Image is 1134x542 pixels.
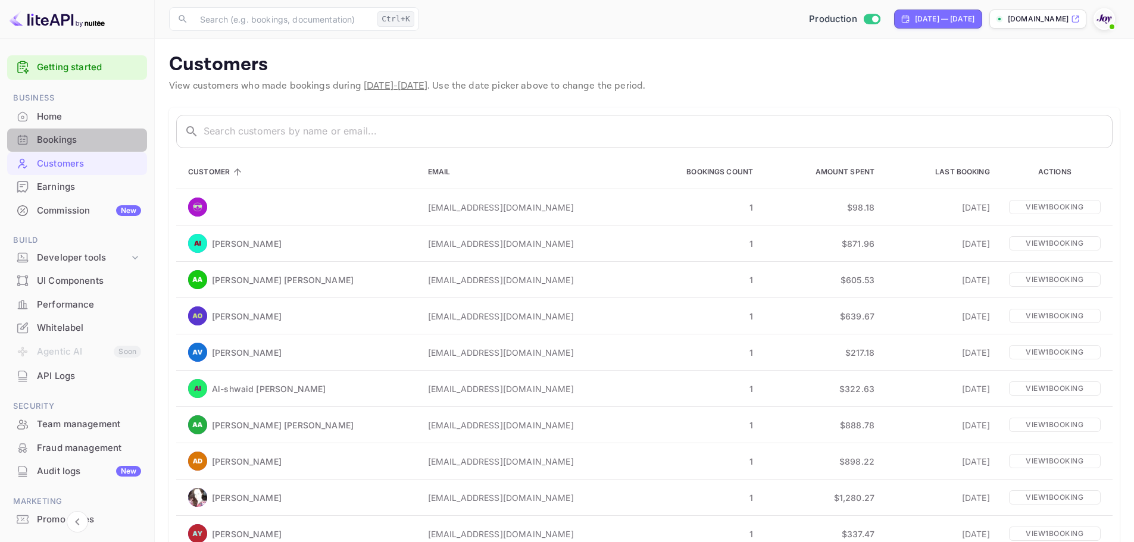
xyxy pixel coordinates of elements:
p: 1 [641,346,753,359]
p: [DATE] [894,383,990,395]
p: [DATE] [894,201,990,214]
div: Fraud management [7,437,147,460]
p: [DATE] [894,237,990,250]
p: [PERSON_NAME] [PERSON_NAME] [212,419,354,431]
p: $639.67 [772,310,874,322]
div: CommissionNew [7,199,147,223]
p: [PERSON_NAME] [212,491,282,504]
span: Email [428,165,466,179]
div: Audit logs [37,465,141,478]
p: 1 [641,201,753,214]
div: Commission [37,204,141,218]
a: Audit logsNew [7,460,147,482]
img: Alicia Slate [188,488,207,507]
img: Al-shwaid Ismael [188,379,207,398]
div: New [116,205,141,216]
a: Promo codes [7,508,147,530]
img: Adeyinka Adedeji Adeyinka Adedeji [188,270,207,289]
p: [DATE] [894,455,990,468]
p: [DATE] [894,274,990,286]
div: Team management [7,413,147,436]
span: Marketing [7,495,147,508]
div: Audit logsNew [7,460,147,483]
p: $217.18 [772,346,874,359]
p: $322.63 [772,383,874,395]
p: [DATE] [894,310,990,322]
p: $898.22 [772,455,874,468]
span: View customers who made bookings during . Use the date picker above to change the period. [169,80,645,92]
span: Business [7,92,147,105]
p: $98.18 [772,201,874,214]
p: View 1 booking [1009,272,1101,287]
img: Aaron Imuere [188,234,207,253]
p: [PERSON_NAME] [212,310,282,322]
p: [PERSON_NAME] [212,455,282,468]
span: Last Booking [920,165,990,179]
p: 1 [641,383,753,395]
span: [DATE] - [DATE] [364,80,427,92]
div: Whitelabel [7,317,147,340]
button: Collapse navigation [67,511,88,532]
div: Bookings [37,133,141,147]
p: View 1 booking [1009,381,1101,396]
p: [DATE] [894,346,990,359]
a: CommissionNew [7,199,147,221]
span: Bookings Count [671,165,753,179]
div: Promo codes [37,513,141,527]
div: Whitelabel [37,321,141,335]
img: With Joy [1095,10,1114,29]
p: 1 [641,491,753,504]
p: [EMAIL_ADDRESS][DOMAIN_NAME] [428,528,623,540]
div: Switch to Sandbox mode [804,12,885,26]
a: Whitelabel [7,317,147,339]
a: API Logs [7,365,147,387]
p: $871.96 [772,237,874,250]
p: [EMAIL_ADDRESS][DOMAIN_NAME] [428,491,623,504]
div: Promo codes [7,508,147,531]
p: View 1 booking [1009,527,1101,541]
p: [EMAIL_ADDRESS][DOMAIN_NAME] [428,383,623,395]
p: [PERSON_NAME] [212,528,282,540]
a: Fraud management [7,437,147,459]
div: Earnings [7,176,147,199]
p: $605.53 [772,274,874,286]
div: Customers [37,157,141,171]
p: 1 [641,237,753,250]
p: View 1 booking [1009,454,1101,468]
span: Production [809,12,857,26]
p: [EMAIL_ADDRESS][DOMAIN_NAME] [428,455,623,468]
p: [PERSON_NAME] [PERSON_NAME] [212,274,354,286]
a: UI Components [7,270,147,292]
p: [DATE] [894,528,990,540]
div: Bookings [7,129,147,152]
p: View 1 booking [1009,309,1101,323]
div: Customers [7,152,147,176]
a: Home [7,105,147,127]
a: Bookings [7,129,147,151]
a: Performance [7,293,147,315]
p: View 1 booking [1009,200,1101,214]
p: [EMAIL_ADDRESS][DOMAIN_NAME] [428,419,623,431]
p: [EMAIL_ADDRESS][DOMAIN_NAME] [428,237,623,250]
div: Getting started [7,55,147,80]
p: View 1 booking [1009,345,1101,359]
p: View 1 booking [1009,418,1101,432]
img: Alberto Gonzalez Aceves [188,415,207,434]
div: New [116,466,141,477]
a: Earnings [7,176,147,198]
img: LiteAPI logo [10,10,105,29]
p: [EMAIL_ADDRESS][DOMAIN_NAME] [428,274,623,286]
p: 1 [641,274,753,286]
p: $337.47 [772,528,874,540]
p: View 1 booking [1009,236,1101,250]
p: View 1 booking [1009,490,1101,505]
p: 1 [641,455,753,468]
a: Customers [7,152,147,174]
p: 1 [641,310,753,322]
img: Afolabi Olomola [188,306,207,325]
div: [DATE] — [DATE] [915,14,974,24]
div: Developer tools [7,247,147,268]
p: Customers [169,53,1120,77]
div: API Logs [37,369,141,383]
p: [DATE] [894,491,990,504]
